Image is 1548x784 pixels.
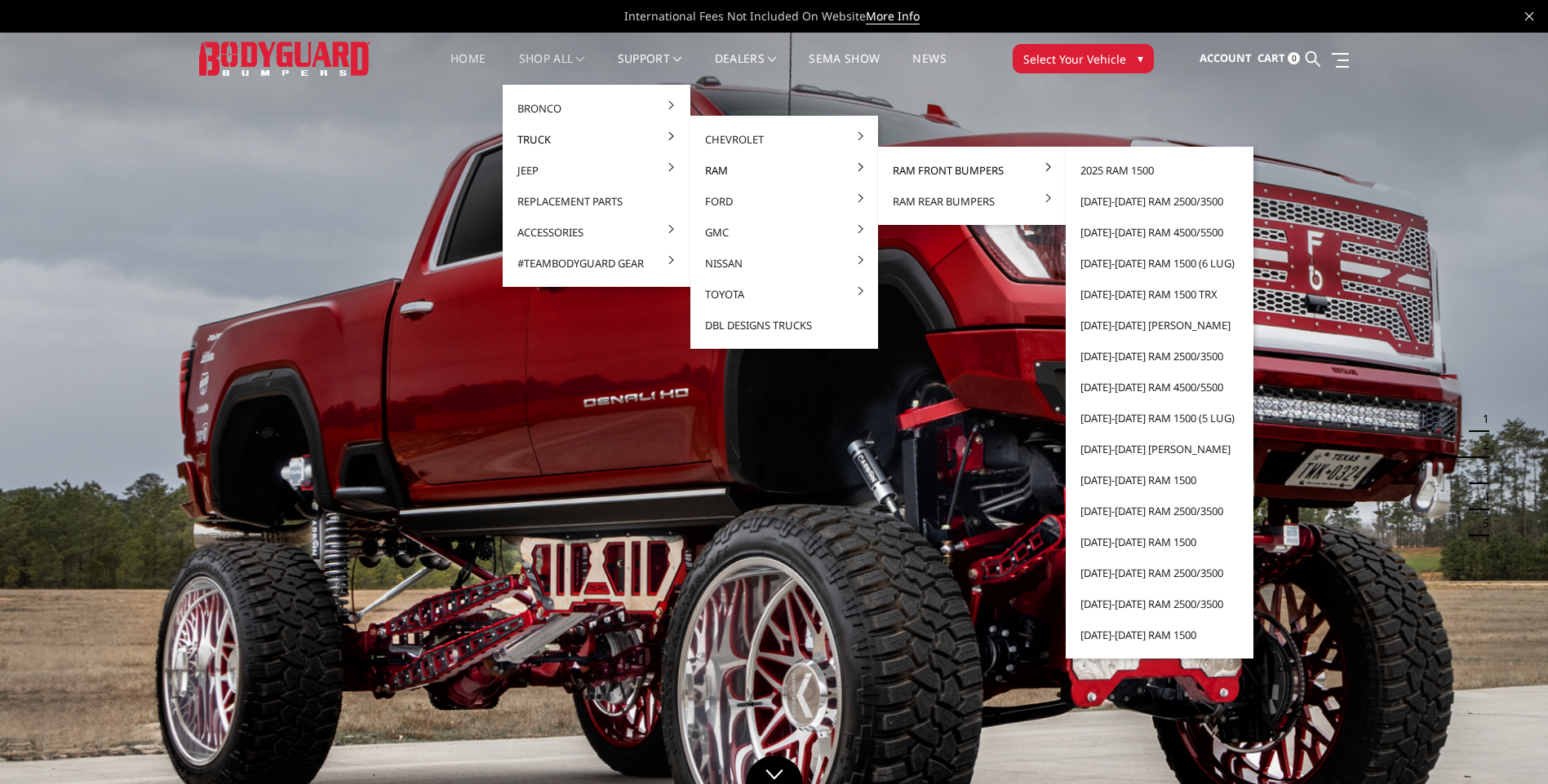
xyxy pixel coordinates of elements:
[199,42,370,75] img: BODYGUARD BUMPERS
[1072,155,1247,186] a: 2025 Ram 1500
[618,53,682,85] a: Support
[1072,186,1247,217] a: [DATE]-[DATE] Ram 2500/3500
[509,217,684,248] a: Accessories
[450,53,486,85] a: Home
[509,248,684,279] a: #TeamBodyguard Gear
[1072,248,1247,279] a: [DATE]-[DATE] Ram 1500 (6 lug)
[1473,406,1489,432] button: 1 of 5
[1072,403,1247,434] a: [DATE]-[DATE] Ram 1500 (5 lug)
[1473,510,1489,536] button: 5 of 5
[1072,557,1247,588] a: [DATE]-[DATE] Ram 2500/3500
[1072,310,1247,341] a: [DATE]-[DATE] [PERSON_NAME]
[697,279,872,310] a: Toyota
[697,248,872,279] a: Nissan
[746,755,803,784] a: Click to Down
[715,53,777,85] a: Dealers
[1013,44,1154,73] button: Select Your Vehicle
[697,310,872,341] a: DBL Designs Trucks
[1072,372,1247,403] a: [DATE]-[DATE] Ram 4500/5500
[1200,37,1252,81] a: Account
[1072,341,1247,372] a: [DATE]-[DATE] Ram 2500/3500
[1473,432,1489,458] button: 2 of 5
[1072,526,1247,557] a: [DATE]-[DATE] Ram 1500
[1288,52,1300,64] span: 0
[809,53,880,85] a: SEMA Show
[1072,465,1247,496] a: [DATE]-[DATE] Ram 1500
[509,93,684,124] a: Bronco
[509,124,684,155] a: Truck
[1257,37,1300,81] a: Cart 0
[1473,458,1489,484] button: 3 of 5
[697,217,872,248] a: GMC
[1138,50,1143,67] span: ▾
[866,8,920,24] a: More Info
[1072,619,1247,650] a: [DATE]-[DATE] Ram 1500
[1072,217,1247,248] a: [DATE]-[DATE] Ram 4500/5500
[885,186,1059,217] a: Ram Rear Bumpers
[1072,279,1247,310] a: [DATE]-[DATE] Ram 1500 TRX
[509,155,684,186] a: Jeep
[1023,51,1126,68] span: Select Your Vehicle
[1200,51,1252,65] span: Account
[1072,434,1247,465] a: [DATE]-[DATE] [PERSON_NAME]
[509,186,684,217] a: Replacement Parts
[1473,484,1489,510] button: 4 of 5
[1257,51,1285,65] span: Cart
[697,124,872,155] a: Chevrolet
[912,53,946,85] a: News
[697,186,872,217] a: Ford
[1466,706,1548,784] iframe: Chat Widget
[1072,496,1247,526] a: [DATE]-[DATE] Ram 2500/3500
[885,155,1059,186] a: Ram Front Bumpers
[697,155,872,186] a: Ram
[519,53,585,85] a: shop all
[1072,588,1247,619] a: [DATE]-[DATE] Ram 2500/3500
